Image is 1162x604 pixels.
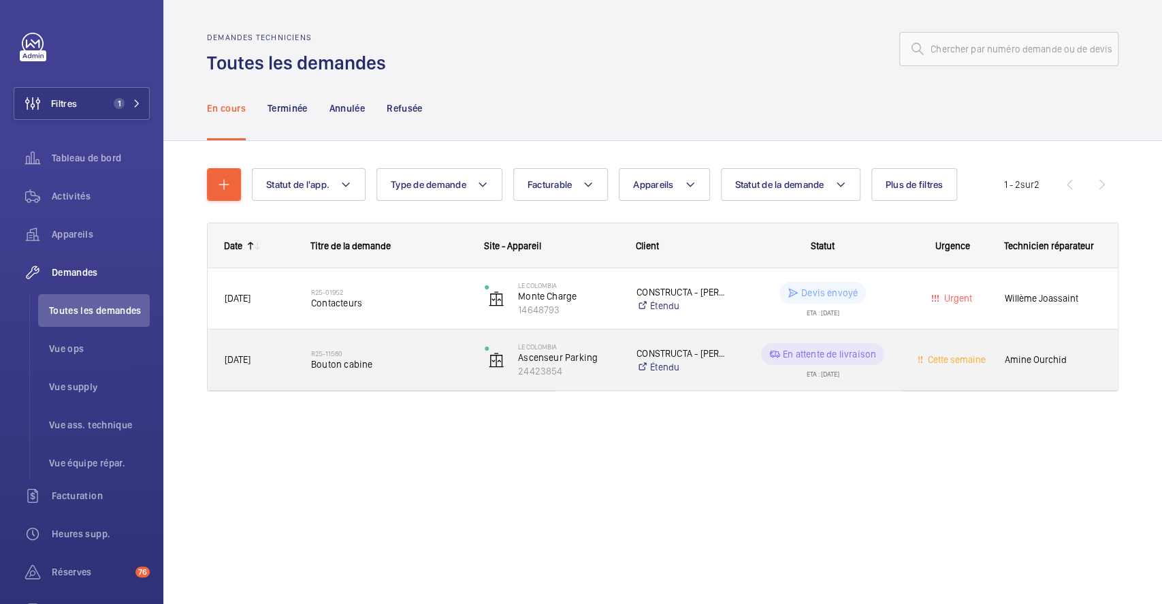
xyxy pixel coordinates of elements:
[207,33,394,42] h2: Demandes techniciens
[1004,240,1094,251] span: Technicien réparateur
[311,296,467,310] span: Contacteurs
[636,299,727,313] a: Étendu
[721,168,860,201] button: Statut de la demande
[488,291,504,307] img: elevator.svg
[871,168,958,201] button: Plus de filtres
[207,101,246,115] p: En cours
[52,266,150,279] span: Demandes
[387,101,422,115] p: Refusée
[925,354,986,365] span: Cette semaine
[518,364,619,378] p: 24423854
[811,240,835,251] span: Statut
[224,240,242,251] div: Date
[49,304,150,317] span: Toutes les demandes
[513,168,609,201] button: Facturable
[518,343,619,351] p: Le Colombia
[310,240,391,251] span: Titre de la demande
[807,304,839,316] div: ETA : [DATE]
[636,360,727,374] a: Étendu
[518,351,619,364] p: Ascenseur Parking
[51,97,77,110] span: Filtres
[52,527,150,541] span: Heures supp.
[899,32,1118,66] input: Chercher par numéro demande ou de devis
[207,50,394,76] h1: Toutes les demandes
[52,565,130,579] span: Réserves
[114,98,125,109] span: 1
[935,240,970,251] span: Urgence
[225,354,251,365] span: [DATE]
[52,227,150,241] span: Appareils
[391,179,466,190] span: Type de demande
[735,179,824,190] span: Statut de la demande
[311,349,467,357] h2: R25-11560
[311,288,467,296] h2: R25-01952
[266,179,329,190] span: Statut de l'app.
[49,342,150,355] span: Vue ops
[49,380,150,394] span: Vue supply
[49,456,150,470] span: Vue équipe répar.
[52,489,150,503] span: Facturation
[801,286,858,300] p: Devis envoyé
[1005,352,1101,368] span: Amine Ourchid
[636,285,727,299] p: CONSTRUCTA - [PERSON_NAME]
[518,303,619,317] p: 14648793
[135,567,150,577] span: 76
[225,293,251,304] span: [DATE]
[807,365,839,377] div: ETA : [DATE]
[518,281,619,289] p: Le Colombia
[14,87,150,120] button: Filtres1
[1004,180,1039,189] span: 1 - 2 2
[528,179,572,190] span: Facturable
[52,189,150,203] span: Activités
[484,240,541,251] span: Site - Appareil
[886,179,943,190] span: Plus de filtres
[518,289,619,303] p: Monte Charge
[941,293,972,304] span: Urgent
[636,347,727,360] p: CONSTRUCTA - [PERSON_NAME]
[619,168,709,201] button: Appareils
[329,101,365,115] p: Annulée
[268,101,308,115] p: Terminée
[252,168,366,201] button: Statut de l'app.
[376,168,502,201] button: Type de demande
[1020,179,1034,190] span: sur
[311,357,467,371] span: Bouton cabine
[1005,291,1101,306] span: Willème Joassaint
[636,240,659,251] span: Client
[49,418,150,432] span: Vue ass. technique
[52,151,150,165] span: Tableau de bord
[488,352,504,368] img: elevator.svg
[633,179,673,190] span: Appareils
[783,347,876,361] p: En attente de livraison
